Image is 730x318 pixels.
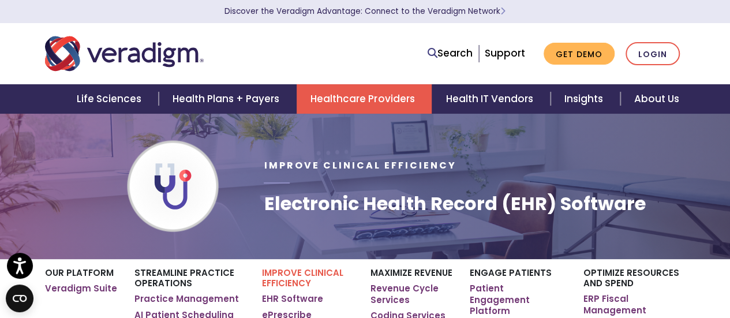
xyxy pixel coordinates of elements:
[159,84,297,114] a: Health Plans + Payers
[134,293,239,305] a: Practice Management
[370,283,452,305] a: Revenue Cycle Services
[620,84,693,114] a: About Us
[45,35,204,73] img: Veradigm logo
[551,84,620,114] a: Insights
[583,293,685,316] a: ERP Fiscal Management
[428,46,473,61] a: Search
[626,42,680,66] a: Login
[470,283,566,317] a: Patient Engagement Platform
[508,235,716,304] iframe: Drift Chat Widget
[262,293,323,305] a: EHR Software
[297,84,432,114] a: Healthcare Providers
[224,6,506,17] a: Discover the Veradigm Advantage: Connect to the Veradigm NetworkLearn More
[485,46,525,60] a: Support
[45,283,117,294] a: Veradigm Suite
[6,285,33,312] button: Open CMP widget
[264,193,645,215] h1: Electronic Health Record (EHR) Software
[500,6,506,17] span: Learn More
[544,43,615,65] a: Get Demo
[432,84,550,114] a: Health IT Vendors
[264,159,456,172] span: Improve Clinical Efficiency
[63,84,159,114] a: Life Sciences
